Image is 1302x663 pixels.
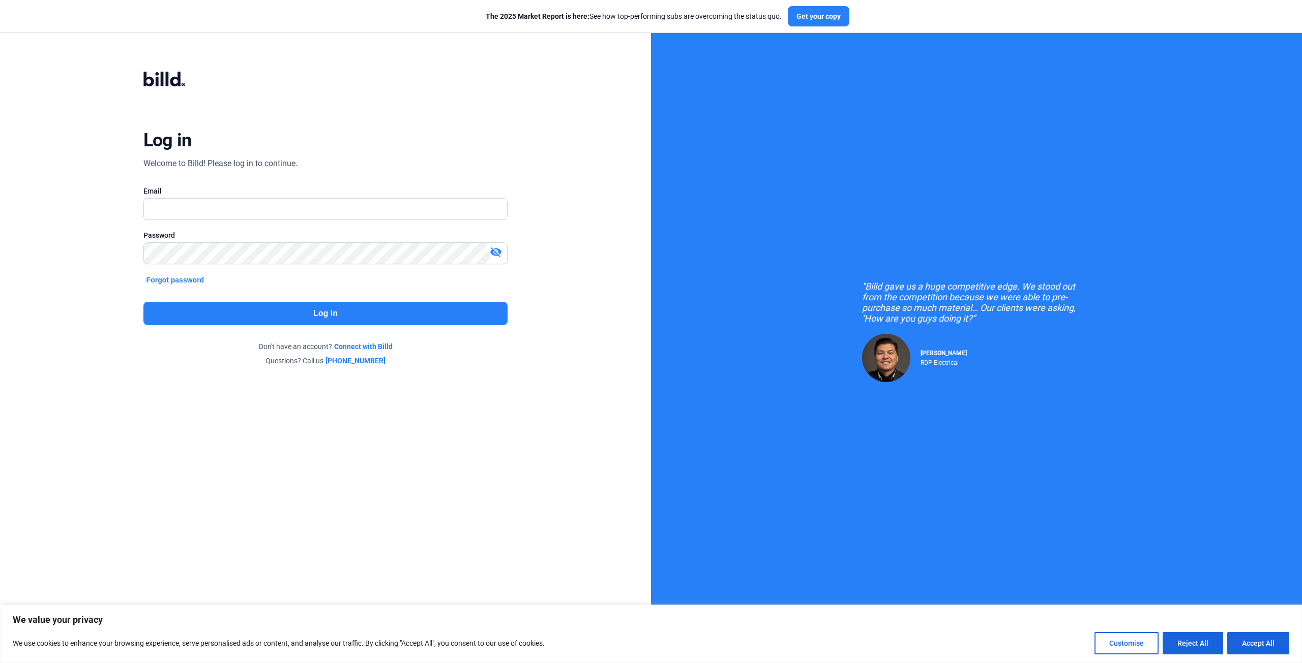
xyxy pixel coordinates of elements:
[143,129,192,151] div: Log in
[143,157,298,170] div: Welcome to Billd! Please log in to continue.
[1227,632,1289,654] button: Accept All
[486,11,782,21] div: See how top-performing subs are overcoming the status quo.
[921,350,967,357] span: [PERSON_NAME]
[862,281,1091,324] div: "Billd gave us a huge competitive edge. We stood out from the competition because we were able to...
[13,637,545,649] p: We use cookies to enhance your browsing experience, serve personalised ads or content, and analys...
[325,356,386,366] a: [PHONE_NUMBER]
[490,246,502,258] mat-icon: visibility_off
[486,12,589,20] span: The 2025 Market Report is here:
[788,6,849,26] button: Get your copy
[143,302,508,325] button: Log in
[143,356,508,366] div: Questions? Call us
[143,274,208,286] button: Forgot password
[143,341,508,352] div: Don't have an account?
[143,230,508,240] div: Password
[921,357,967,366] div: RDP Electrical
[334,341,393,352] a: Connect with Billd
[1094,632,1159,654] button: Customise
[1163,632,1223,654] button: Reject All
[143,186,508,196] div: Email
[862,334,910,382] img: Raul Pacheco
[13,614,1289,626] p: We value your privacy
